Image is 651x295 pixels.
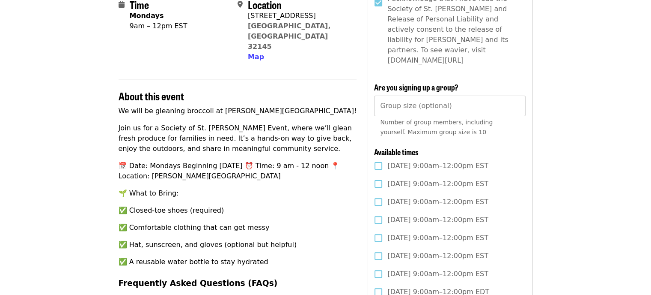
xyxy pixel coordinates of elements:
[119,88,184,103] span: About this event
[248,11,350,21] div: [STREET_ADDRESS]
[387,161,488,171] span: [DATE] 9:00am–12:00pm EST
[130,21,187,31] div: 9am – 12pm EST
[130,12,164,20] strong: Mondays
[248,22,331,51] a: [GEOGRAPHIC_DATA], [GEOGRAPHIC_DATA] 32145
[119,123,357,154] p: Join us for a Society of St. [PERSON_NAME] Event, where we’ll glean fresh produce for families in...
[119,205,357,216] p: ✅ Closed-toe shoes (required)
[248,53,264,61] span: Map
[380,119,493,135] span: Number of group members, including yourself. Maximum group size is 10
[387,251,488,261] span: [DATE] 9:00am–12:00pm EST
[387,233,488,243] span: [DATE] 9:00am–12:00pm EST
[387,215,488,225] span: [DATE] 9:00am–12:00pm EST
[374,146,419,157] span: Available times
[119,257,357,267] p: ✅ A reusable water bottle to stay hydrated
[119,188,357,199] p: 🌱 What to Bring:
[119,0,125,9] i: calendar icon
[238,0,243,9] i: map-marker-alt icon
[119,106,357,116] p: We will be gleaning broccoli at [PERSON_NAME][GEOGRAPHIC_DATA]!
[374,81,458,93] span: Are you signing up a group?
[119,240,357,250] p: ✅ Hat, sunscreen, and gloves (optional but helpful)
[119,161,357,181] p: 📅 Date: Mondays Beginning [DATE] ⏰ Time: 9 am - 12 noon 📍 Location: [PERSON_NAME][GEOGRAPHIC_DATA]
[119,277,357,289] h3: Frequently Asked Questions (FAQs)
[374,96,525,116] input: [object Object]
[387,179,488,189] span: [DATE] 9:00am–12:00pm EST
[248,52,264,62] button: Map
[387,197,488,207] span: [DATE] 9:00am–12:00pm EST
[119,223,357,233] p: ✅ Comfortable clothing that can get messy
[387,269,488,279] span: [DATE] 9:00am–12:00pm EST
